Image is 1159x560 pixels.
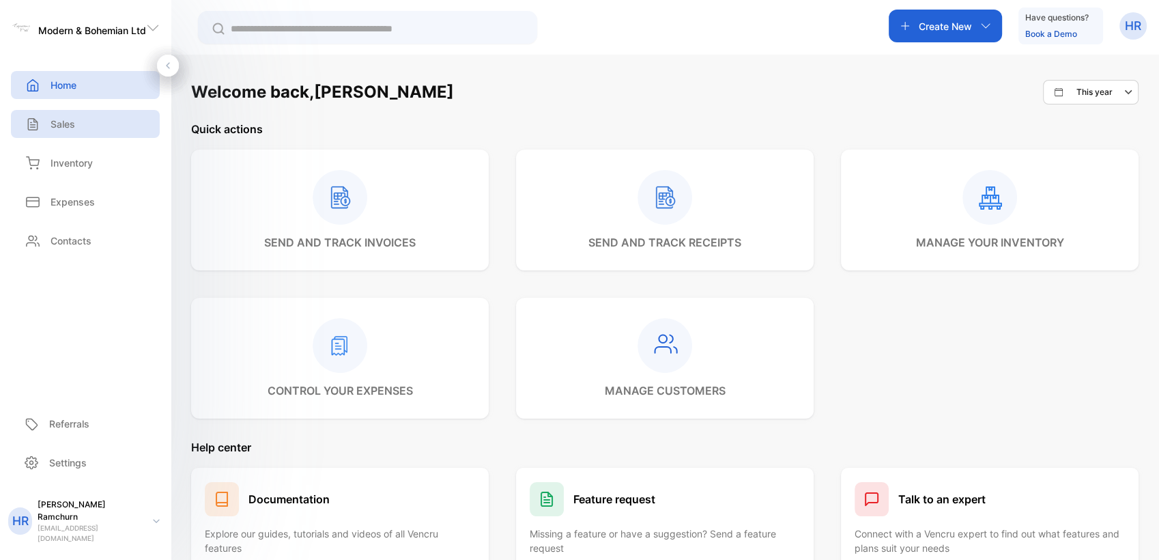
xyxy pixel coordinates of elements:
p: Have questions? [1025,11,1089,25]
p: This year [1076,86,1113,98]
p: Help center [191,439,1139,456]
a: Book a Demo [1025,29,1077,39]
p: Quick actions [191,121,1139,137]
img: logo [11,18,31,38]
button: HR [1119,10,1147,42]
p: Create New [919,19,972,33]
button: This year [1043,80,1139,104]
p: Missing a feature or have a suggestion? Send a feature request [530,527,800,555]
p: Modern & Bohemian Ltd [38,23,146,38]
h1: Talk to an expert [898,491,986,507]
p: Inventory [51,156,93,170]
p: Referrals [49,417,89,431]
p: send and track invoices [264,234,416,251]
h1: Documentation [248,491,330,507]
p: Explore our guides, tutorials and videos of all Vencru features [205,527,475,555]
p: manage your inventory [916,234,1064,251]
h1: Welcome back, [PERSON_NAME] [191,80,454,104]
button: Create New [889,10,1002,42]
p: [EMAIL_ADDRESS][DOMAIN_NAME] [38,523,142,544]
p: Sales [51,117,75,131]
p: HR [1125,17,1141,35]
p: Home [51,78,76,92]
p: Contacts [51,234,91,248]
p: Connect with a Vencru expert to find out what features and plans suit your needs [855,527,1125,555]
p: Expenses [51,195,95,209]
p: HR [12,512,29,530]
h1: Feature request [573,491,655,507]
p: [PERSON_NAME] Ramchurn [38,499,142,523]
p: send and track receipts [588,234,741,251]
p: control your expenses [268,382,413,399]
p: manage customers [605,382,726,399]
p: Settings [49,456,87,470]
